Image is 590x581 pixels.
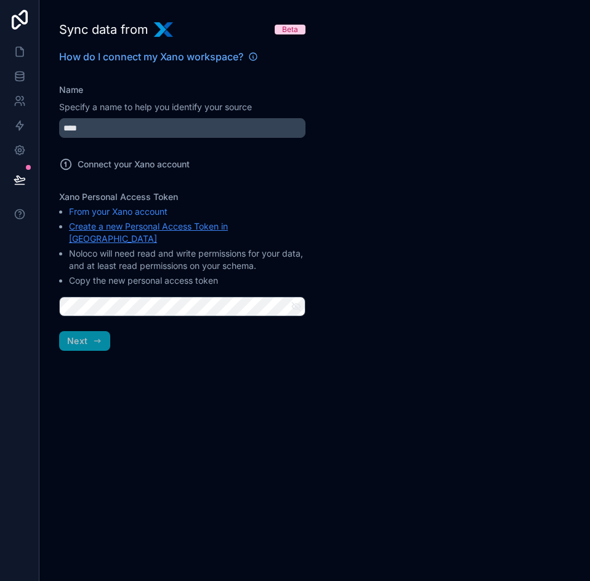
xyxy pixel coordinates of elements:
label: Name [59,84,83,96]
a: Create a new Personal Access Token in [GEOGRAPHIC_DATA] [69,221,228,244]
a: From your Xano account [69,206,168,217]
li: Copy the new personal access token [69,274,305,287]
label: Xano Personal Access Token [59,191,305,203]
span: Connect your Xano account [78,158,190,170]
img: Xano logo [153,20,173,39]
p: Specify a name to help you identify your source [59,101,305,113]
span: Sync data from [59,21,148,38]
span: How do I connect my Xano workspace? [59,49,243,64]
div: Beta [282,25,298,34]
li: Noloco will need read and write permissions for your data, and at least read permissions on your ... [69,247,305,272]
a: How do I connect my Xano workspace? [59,49,258,64]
